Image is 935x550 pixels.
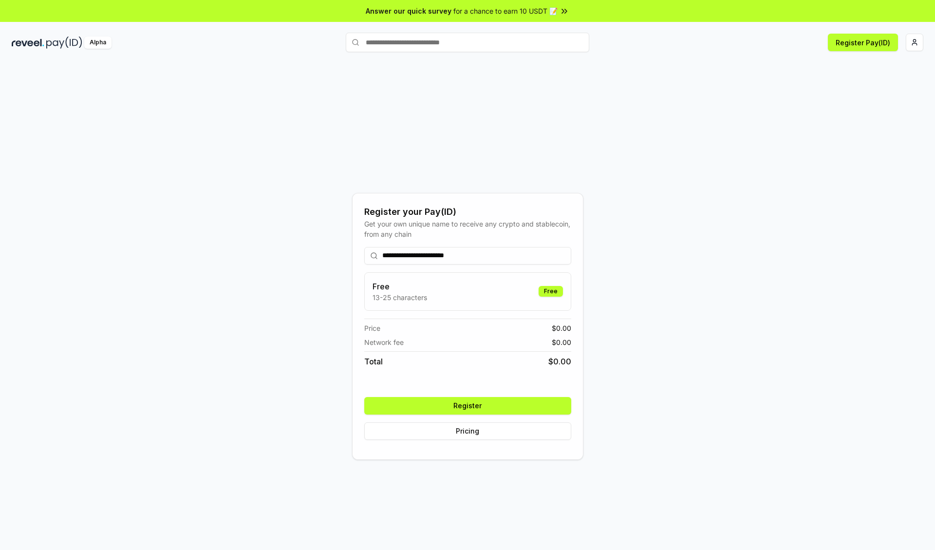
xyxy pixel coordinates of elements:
[364,337,404,347] span: Network fee
[364,323,380,333] span: Price
[364,397,571,415] button: Register
[828,34,898,51] button: Register Pay(ID)
[453,6,558,16] span: for a chance to earn 10 USDT 📝
[364,205,571,219] div: Register your Pay(ID)
[373,281,427,292] h3: Free
[364,356,383,367] span: Total
[552,337,571,347] span: $ 0.00
[364,422,571,440] button: Pricing
[364,219,571,239] div: Get your own unique name to receive any crypto and stablecoin, from any chain
[552,323,571,333] span: $ 0.00
[84,37,112,49] div: Alpha
[366,6,451,16] span: Answer our quick survey
[548,356,571,367] span: $ 0.00
[373,292,427,303] p: 13-25 characters
[539,286,563,297] div: Free
[12,37,44,49] img: reveel_dark
[46,37,82,49] img: pay_id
